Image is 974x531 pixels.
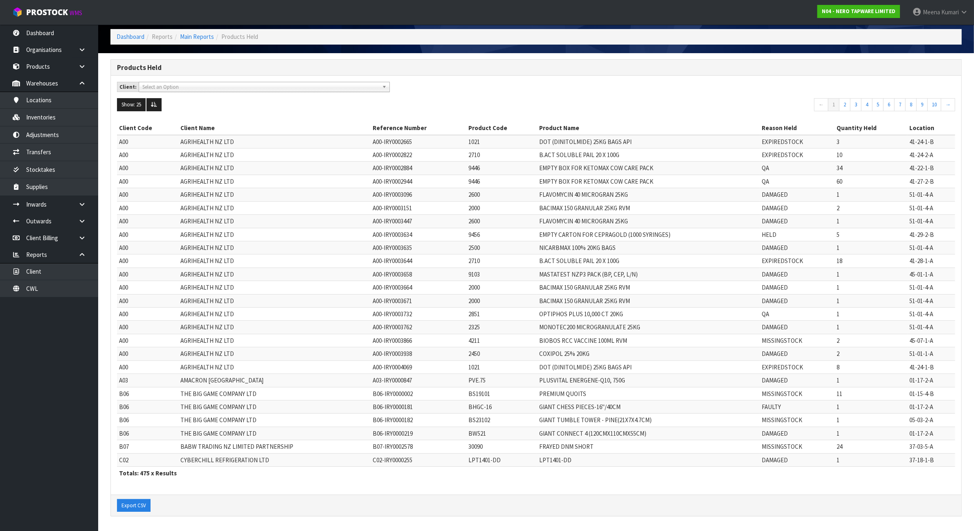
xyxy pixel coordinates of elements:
td: DAMAGED [760,347,835,360]
th: Totals: 475 x Results [117,467,955,480]
td: PREMIUM QUOITS [537,387,760,400]
td: 51-01-4-A [907,241,955,254]
td: A00-IRY0003762 [371,321,466,334]
td: CYBERCHILL REFRIGERATION LTD [178,453,371,466]
td: 51-01-4-A [907,321,955,334]
td: THE BIG GAME COMPANY LTD [178,387,371,400]
td: AGRIHEALTH NZ LTD [178,148,371,161]
td: AGRIHEALTH NZ LTD [178,254,371,268]
td: AGRIHEALTH NZ LTD [178,281,371,294]
td: EXPIREDSTOCK [760,148,835,161]
td: 2000 [466,281,537,294]
td: A00-IRY0002665 [371,135,466,148]
td: A00-IRY0003447 [371,215,466,228]
th: Reference Number [371,122,466,135]
td: 9103 [466,268,537,281]
td: FAULTY [760,400,835,414]
td: DAMAGED [760,374,835,387]
td: DOT (DINITOLMIDE) 25KG BAGS API [537,360,760,373]
td: A03-IRY0000847 [371,374,466,387]
td: MASTATEST NZP3 PACK (BP, CEP, L/N) [537,268,760,281]
td: 1 [835,308,907,321]
td: THE BIG GAME COMPANY LTD [178,427,371,440]
td: 41-24-1-B [907,360,955,373]
td: A00 [117,241,178,254]
a: Dashboard [117,33,144,40]
td: A00 [117,321,178,334]
td: FLAVOMYCIN 40 MICROGRAN 25KG [537,188,760,201]
a: 7 [894,98,906,111]
td: A00-IRY0002822 [371,148,466,161]
a: → [941,98,955,111]
td: COXIPOL 25% 20KG [537,347,760,360]
td: 41-29-2-B [907,228,955,241]
td: A00-IRY0004069 [371,360,466,373]
td: 1 [835,294,907,307]
td: 1 [835,321,907,334]
span: Meena [923,8,940,16]
th: Quantity Held [835,122,907,135]
td: GIANT CHESS PIECES-16"/40CM [537,400,760,414]
td: BACIMAX 150 GRANULAR 25KG RVM [537,294,760,307]
td: A00 [117,254,178,268]
td: 41-24-1-B [907,135,955,148]
td: MONOTEC200 MICROGRANULATE 25KG [537,321,760,334]
td: B07 [117,440,178,453]
td: A00-IRY0003938 [371,347,466,360]
td: 2 [835,201,907,214]
td: 05-03-2-A [907,414,955,427]
td: EMPTY BOX FOR KETOMAX COW CARE PACK [537,162,760,175]
td: 41-24-2-A [907,148,955,161]
td: 1 [835,215,907,228]
td: 2 [835,334,907,347]
td: A00-IRY0003732 [371,308,466,321]
td: 37-03-5-A [907,440,955,453]
td: A00-IRY0003866 [371,334,466,347]
td: DAMAGED [760,201,835,214]
td: 18 [835,254,907,268]
td: 2710 [466,148,537,161]
td: BS19101 [466,387,537,400]
td: A03 [117,374,178,387]
td: PVE.75 [466,374,537,387]
td: 1 [835,400,907,414]
td: 2325 [466,321,537,334]
td: AGRIHEALTH NZ LTD [178,321,371,334]
td: DAMAGED [760,281,835,294]
td: A00 [117,347,178,360]
td: 51-01-4-A [907,215,955,228]
td: MISSINGSTOCK [760,440,835,453]
td: A00 [117,228,178,241]
td: 51-01-4-A [907,188,955,201]
td: A00 [117,135,178,148]
td: 5 [835,228,907,241]
td: C02 [117,453,178,466]
td: GIANT CONNECT 4 (120CMX110CMX55CM) [537,427,760,440]
td: 30090 [466,440,537,453]
td: FLAVOMYCIN 40 MICROGRAN 25KG [537,215,760,228]
td: OPTIPHOS PLUS 10,000 CT 20KG [537,308,760,321]
td: BABW TRADING NZ LIMITED PARTNERSHIP [178,440,371,453]
a: 1 [828,98,839,111]
td: 01-17-2-A [907,374,955,387]
th: Client Name [178,122,371,135]
td: DAMAGED [760,241,835,254]
td: 41-27-2-B [907,175,955,188]
td: LPT1401-DD [466,453,537,466]
th: Product Name [537,122,760,135]
td: AGRIHEALTH NZ LTD [178,334,371,347]
a: 6 [883,98,895,111]
td: B07-IRY0002578 [371,440,466,453]
td: 2710 [466,254,537,268]
td: 51-01-4-A [907,201,955,214]
td: B06 [117,400,178,414]
td: BHGC-16 [466,400,537,414]
strong: N04 - NERO TAPWARE LIMITED [822,8,895,15]
th: Reason Held [760,122,835,135]
td: B.ACT SOLUBLE PAIL 20 X 100G [537,254,760,268]
td: DAMAGED [760,427,835,440]
td: A00 [117,308,178,321]
td: AGRIHEALTH NZ LTD [178,347,371,360]
td: B06-IRY0000182 [371,414,466,427]
td: 1 [835,453,907,466]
